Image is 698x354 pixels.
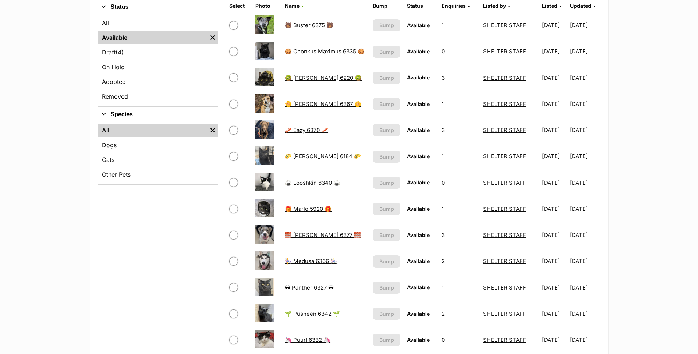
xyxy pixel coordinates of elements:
a: 🎁 Marlo 5920 🎁 [285,205,332,212]
td: [DATE] [570,222,600,248]
td: 1 [439,91,479,117]
span: Available [407,258,430,264]
a: Cats [98,153,218,166]
span: Name [285,3,300,9]
span: Bump [379,21,394,29]
div: Status [98,15,218,106]
a: Enquiries [442,3,470,9]
a: Draft [98,46,218,59]
button: Bump [373,308,400,320]
td: [DATE] [539,196,569,222]
td: [DATE] [570,117,600,143]
td: 2 [439,301,479,326]
td: [DATE] [539,144,569,169]
span: Listed by [483,3,506,9]
button: Bump [373,124,400,136]
td: [DATE] [570,65,600,91]
td: 2 [439,248,479,274]
a: 🦄 Puurl 6332 🦄 [285,336,330,343]
a: Remove filter [207,31,218,44]
span: Available [407,48,430,54]
a: 🥓 Eazy 6370 🥓 [285,127,328,134]
span: translation missing: en.admin.listings.index.attributes.enquiries [442,3,466,9]
button: Bump [373,229,400,241]
span: Bump [379,205,394,213]
a: SHELTER STAFF [483,100,526,107]
td: 1 [439,275,479,300]
td: [DATE] [570,327,600,353]
span: Available [407,284,430,290]
td: 0 [439,170,479,195]
span: Available [407,74,430,81]
td: [DATE] [570,196,600,222]
span: Bump [379,100,394,108]
button: Bump [373,255,400,268]
span: Bump [379,231,394,239]
a: Listed by [483,3,510,9]
button: Bump [373,151,400,163]
a: Adopted [98,75,218,88]
td: [DATE] [570,170,600,195]
a: 🌼 [PERSON_NAME] 6367 🌼 [285,100,361,107]
button: Bump [373,282,400,294]
td: [DATE] [570,39,600,64]
td: [DATE] [570,91,600,117]
td: [DATE] [539,222,569,248]
td: [DATE] [570,275,600,300]
a: Available [98,31,207,44]
span: Available [407,127,430,133]
button: Bump [373,46,400,58]
td: [DATE] [539,39,569,64]
button: Bump [373,19,400,31]
span: Available [407,337,430,343]
a: Updated [570,3,595,9]
td: 3 [439,117,479,143]
a: Name [285,3,304,9]
a: 🥝 [PERSON_NAME] 6220 🥝 [285,74,362,81]
button: Bump [373,177,400,189]
a: Listed [542,3,561,9]
td: 1 [439,13,479,38]
span: Bump [379,336,394,344]
span: Updated [570,3,591,9]
td: 3 [439,65,479,91]
span: Bump [379,258,394,265]
a: SHELTER STAFF [483,179,526,186]
td: [DATE] [539,248,569,274]
a: SHELTER STAFF [483,231,526,238]
a: 🍙 Looshkin 6340 🍙 [285,179,340,186]
a: SHELTER STAFF [483,153,526,160]
td: [DATE] [539,275,569,300]
td: 1 [439,196,479,222]
span: Available [407,232,430,238]
button: Status [98,2,218,12]
a: SHELTER STAFF [483,310,526,317]
td: [DATE] [570,13,600,38]
a: SHELTER STAFF [483,127,526,134]
span: Bump [379,74,394,82]
a: Other Pets [98,168,218,181]
div: Species [98,122,218,184]
button: Bump [373,72,400,84]
a: On Hold [98,60,218,74]
td: [DATE] [539,170,569,195]
td: 0 [439,327,479,353]
a: Remove filter [207,124,218,137]
td: [DATE] [570,248,600,274]
a: 🐻 Buster 6375 🐻 [285,22,333,29]
td: [DATE] [539,327,569,353]
span: Bump [379,179,394,187]
button: Bump [373,203,400,215]
td: [DATE] [539,301,569,326]
span: Bump [379,126,394,134]
a: SHELTER STAFF [483,336,526,343]
a: 🍪 Chonkus Maximus 6335 🍪 [285,48,365,55]
span: Bump [379,310,394,318]
td: 3 [439,222,479,248]
a: Removed [98,90,218,103]
a: All [98,124,207,137]
a: SHELTER STAFF [483,258,526,265]
a: 🕶 Panther 6327 🕶 [285,284,334,291]
button: Bump [373,334,400,346]
a: SHELTER STAFF [483,48,526,55]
